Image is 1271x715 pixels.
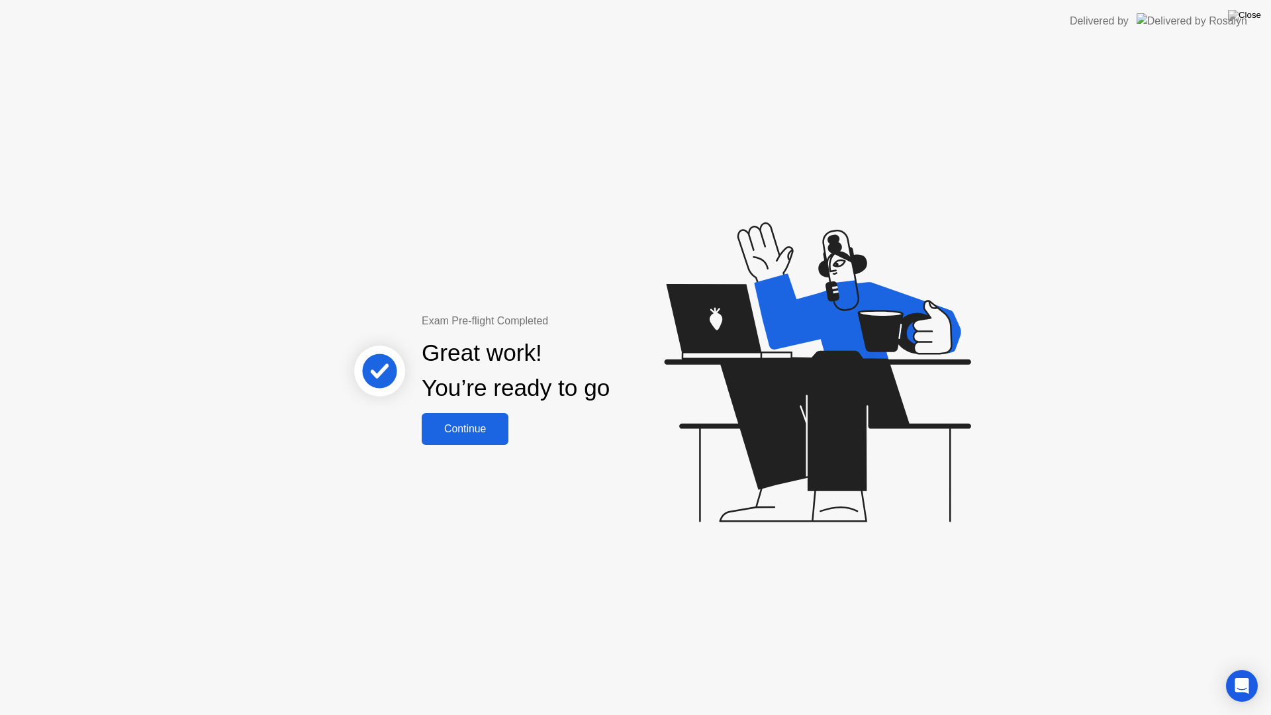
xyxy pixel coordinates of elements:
div: Continue [426,423,504,435]
div: Open Intercom Messenger [1226,670,1258,702]
img: Delivered by Rosalyn [1137,13,1247,28]
button: Continue [422,413,508,445]
img: Close [1228,10,1261,21]
div: Great work! You’re ready to go [422,336,610,406]
div: Exam Pre-flight Completed [422,313,695,329]
div: Delivered by [1070,13,1129,29]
